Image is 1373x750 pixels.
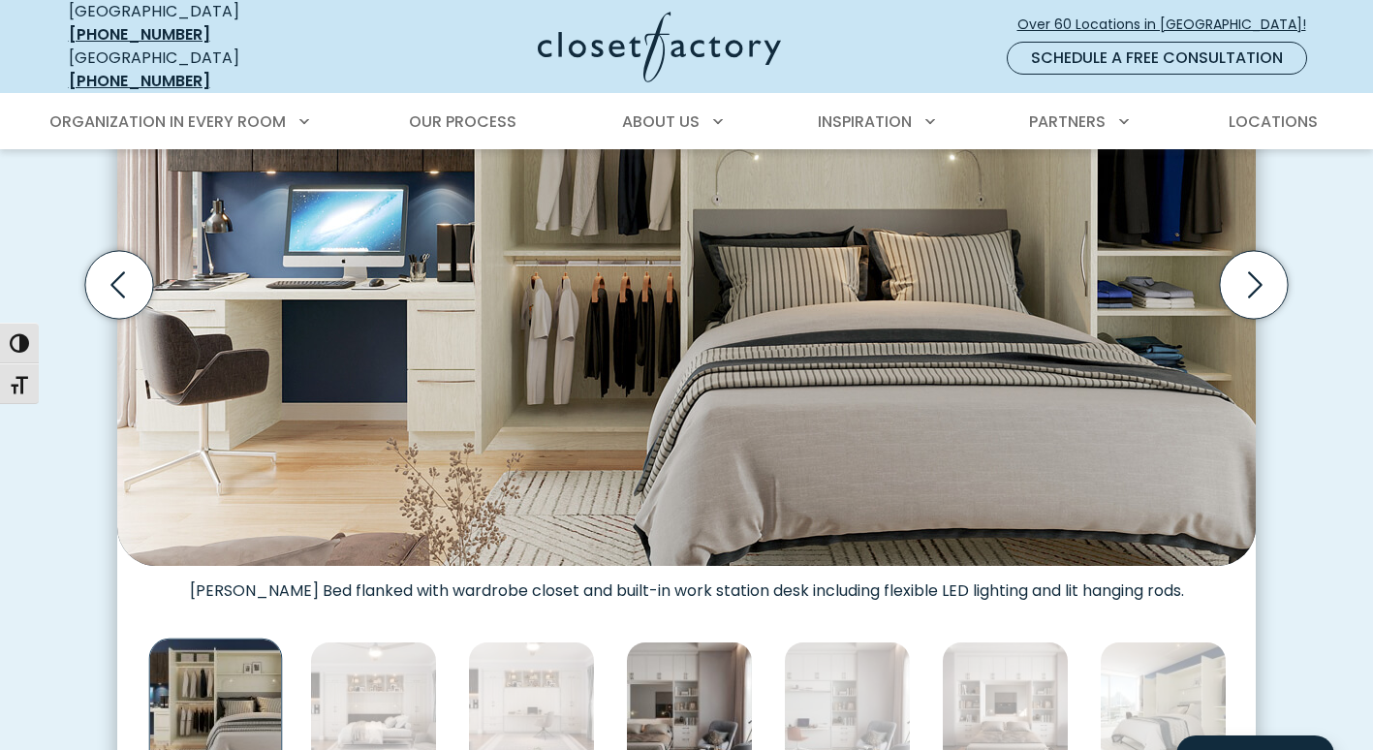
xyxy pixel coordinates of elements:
[69,23,210,46] a: [PHONE_NUMBER]
[36,95,1338,149] nav: Primary Menu
[78,243,161,327] button: Previous slide
[1029,110,1106,133] span: Partners
[1017,15,1322,35] span: Over 60 Locations in [GEOGRAPHIC_DATA]!
[69,70,210,92] a: [PHONE_NUMBER]
[409,110,516,133] span: Our Process
[1007,42,1307,75] a: Schedule a Free Consultation
[622,110,700,133] span: About Us
[1212,243,1295,327] button: Next slide
[117,566,1256,601] figcaption: [PERSON_NAME] Bed flanked with wardrobe closet and built-in work station desk including flexible ...
[538,12,781,82] img: Closet Factory Logo
[1016,8,1323,42] a: Over 60 Locations in [GEOGRAPHIC_DATA]!
[1229,110,1318,133] span: Locations
[49,110,286,133] span: Organization in Every Room
[69,47,350,93] div: [GEOGRAPHIC_DATA]
[818,110,912,133] span: Inspiration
